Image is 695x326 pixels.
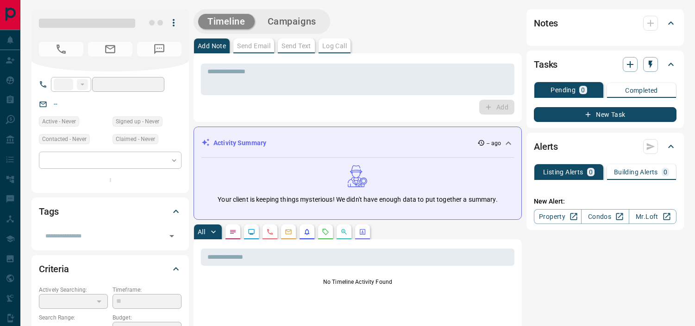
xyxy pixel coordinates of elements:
a: -- [54,100,57,108]
svg: Lead Browsing Activity [248,228,255,236]
svg: Opportunities [340,228,348,236]
a: Condos [581,209,629,224]
h2: Criteria [39,262,69,276]
div: Tags [39,200,182,223]
p: Building Alerts [614,169,658,175]
button: Timeline [198,14,255,29]
p: Actively Searching: [39,286,108,294]
p: New Alert: [534,197,676,206]
svg: Requests [322,228,329,236]
p: Completed [625,87,658,94]
p: Budget: [113,313,182,322]
h2: Notes [534,16,558,31]
button: New Task [534,107,676,122]
p: -- ago [487,139,501,147]
span: Active - Never [42,117,76,126]
h2: Tags [39,204,58,219]
a: Mr.Loft [629,209,676,224]
h2: Alerts [534,139,558,154]
span: Signed up - Never [116,117,159,126]
svg: Calls [266,228,274,236]
p: Search Range: [39,313,108,322]
div: Criteria [39,258,182,280]
p: All [198,229,205,235]
p: Your client is keeping things mysterious! We didn't have enough data to put together a summary. [218,195,497,205]
p: 0 [589,169,593,175]
h2: Tasks [534,57,557,72]
div: Alerts [534,135,676,158]
p: 0 [664,169,667,175]
svg: Agent Actions [359,228,366,236]
p: Timeframe: [113,286,182,294]
span: Contacted - Never [42,134,87,144]
span: No Number [39,42,83,57]
div: Tasks [534,53,676,76]
svg: Notes [229,228,237,236]
span: Claimed - Never [116,134,155,144]
p: Add Note [198,43,226,49]
p: Listing Alerts [543,169,583,175]
p: Activity Summary [213,138,266,148]
svg: Emails [285,228,292,236]
span: No Number [137,42,182,57]
p: No Timeline Activity Found [201,278,514,286]
svg: Listing Alerts [303,228,311,236]
div: Notes [534,12,676,34]
span: No Email [88,42,132,57]
div: Activity Summary-- ago [201,134,514,152]
button: Campaigns [258,14,326,29]
p: Pending [551,87,576,93]
button: Open [165,230,178,243]
p: 0 [581,87,585,93]
a: Property [534,209,582,224]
